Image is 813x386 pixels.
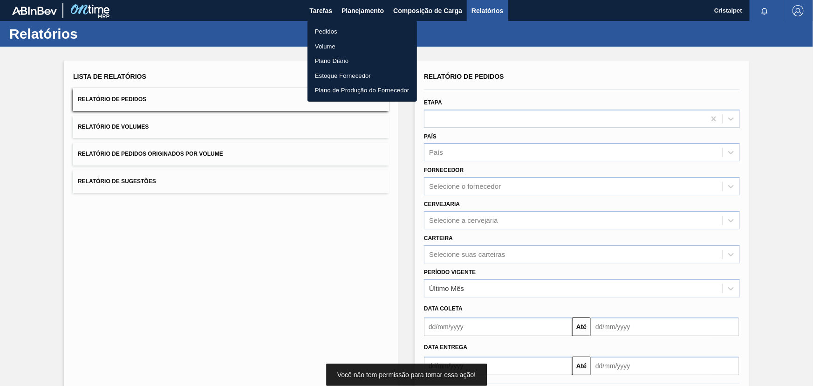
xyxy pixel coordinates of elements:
[307,54,417,69] a: Plano Diário
[307,24,417,39] a: Pedidos
[307,83,417,98] a: Plano de Produção do Fornecedor
[307,39,417,54] a: Volume
[307,69,417,83] a: Estoque Fornecedor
